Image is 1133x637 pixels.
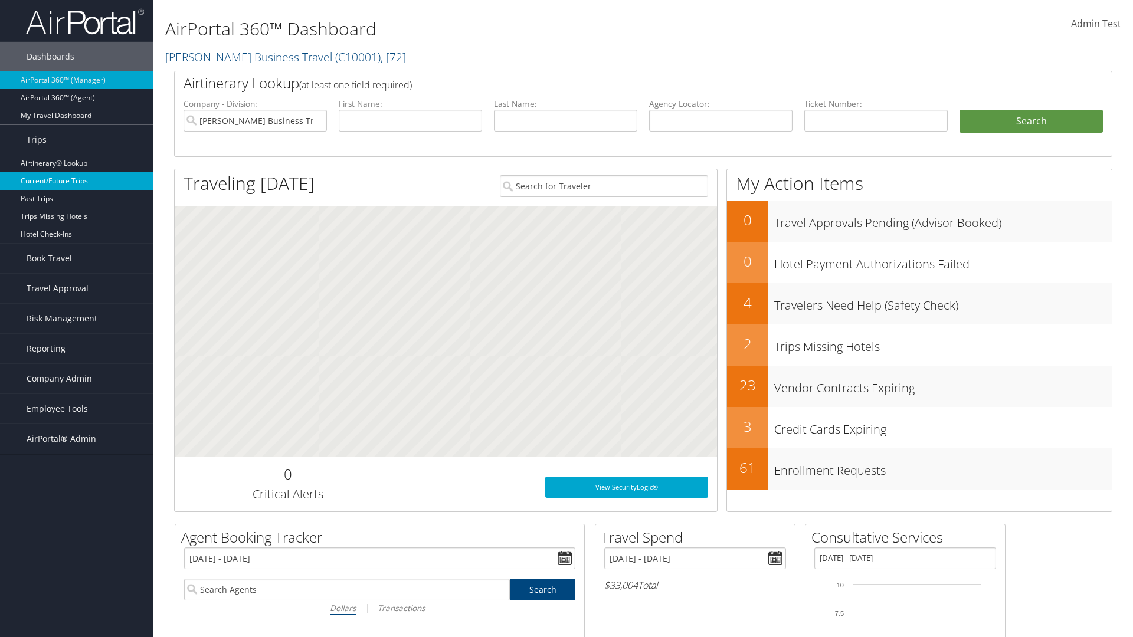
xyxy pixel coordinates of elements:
span: , [ 72 ] [381,49,406,65]
a: 23Vendor Contracts Expiring [727,366,1112,407]
span: Travel Approval [27,274,89,303]
div: | [184,600,575,615]
span: Dashboards [27,42,74,71]
h2: Travel Spend [601,527,795,547]
h2: Airtinerary Lookup [184,73,1025,93]
span: Company Admin [27,364,92,393]
h2: 0 [727,210,768,230]
a: View SecurityLogic® [545,477,708,498]
h3: Trips Missing Hotels [774,333,1112,355]
tspan: 10 [837,582,844,589]
label: Company - Division: [184,98,327,110]
span: Reporting [27,334,66,363]
span: Admin Test [1071,17,1121,30]
h2: Consultative Services [811,527,1005,547]
h3: Travelers Need Help (Safety Check) [774,291,1112,314]
a: 0Hotel Payment Authorizations Failed [727,242,1112,283]
label: Agency Locator: [649,98,793,110]
i: Transactions [378,602,425,613]
h2: 4 [727,293,768,313]
h2: 2 [727,334,768,354]
span: Risk Management [27,304,97,333]
span: $33,004 [604,579,638,592]
a: Search [510,579,576,600]
h1: Traveling [DATE] [184,171,315,196]
input: Search for Traveler [500,175,708,197]
h2: 3 [727,416,768,436]
span: Employee Tools [27,394,88,423]
a: 4Travelers Need Help (Safety Check) [727,283,1112,324]
label: Last Name: [494,98,637,110]
i: Dollars [330,602,356,613]
a: [PERSON_NAME] Business Travel [165,49,406,65]
tspan: 7.5 [835,610,844,617]
span: Book Travel [27,244,72,273]
h2: 0 [727,251,768,271]
a: 61Enrollment Requests [727,448,1112,490]
h1: AirPortal 360™ Dashboard [165,17,803,41]
img: airportal-logo.png [26,8,144,35]
h2: Agent Booking Tracker [181,527,584,547]
span: AirPortal® Admin [27,424,96,454]
a: 3Credit Cards Expiring [727,407,1112,448]
span: Trips [27,125,47,155]
h6: Total [604,579,786,592]
span: ( C10001 ) [335,49,381,65]
h2: 23 [727,375,768,395]
h1: My Action Items [727,171,1112,196]
label: Ticket Number: [804,98,948,110]
h2: 61 [727,458,768,478]
h3: Hotel Payment Authorizations Failed [774,250,1112,272]
h3: Enrollment Requests [774,457,1112,479]
h3: Critical Alerts [184,486,392,503]
h3: Travel Approvals Pending (Advisor Booked) [774,209,1112,231]
h2: 0 [184,464,392,484]
span: (at least one field required) [299,78,412,91]
button: Search [960,110,1103,133]
h3: Credit Cards Expiring [774,415,1112,438]
a: 0Travel Approvals Pending (Advisor Booked) [727,201,1112,242]
a: 2Trips Missing Hotels [727,324,1112,366]
label: First Name: [339,98,482,110]
input: Search Agents [184,579,510,600]
a: Admin Test [1071,6,1121,42]
h3: Vendor Contracts Expiring [774,374,1112,396]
